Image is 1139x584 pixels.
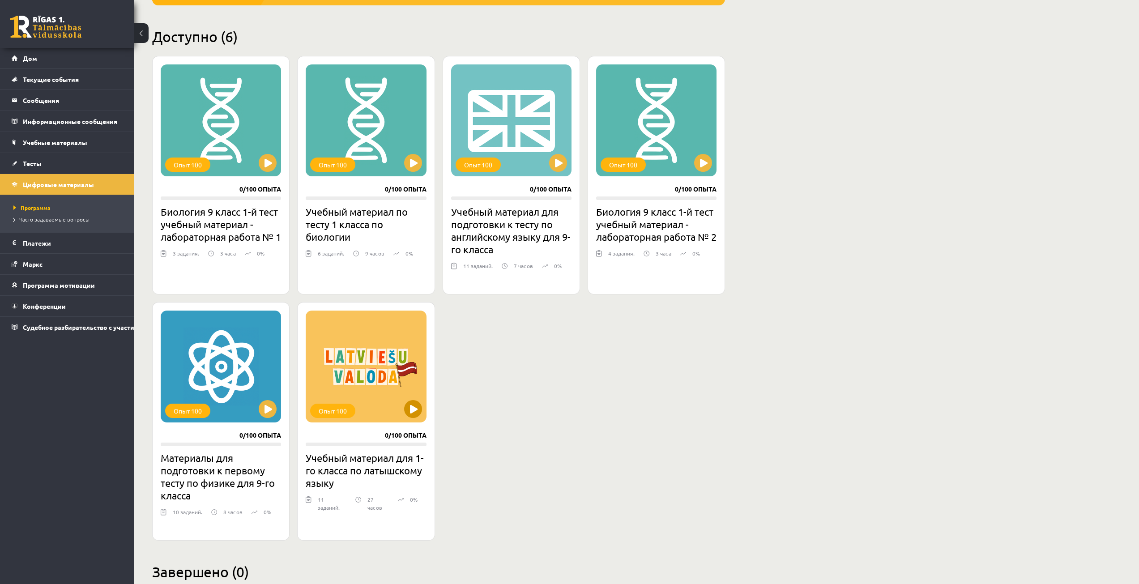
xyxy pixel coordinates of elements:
[12,275,123,295] a: Программа мотивации
[514,262,533,269] font: 7 часов
[23,138,87,146] font: Учебные материалы
[173,508,202,516] font: 10 заданий.
[13,215,125,223] a: Часто задаваемые вопросы
[174,407,202,415] font: Опыт 100
[23,323,196,331] font: Судебное разбирательство с участием [PERSON_NAME]
[223,508,243,516] font: 8 часов
[12,233,123,253] a: Платежи
[152,563,249,580] font: Завершено (0)
[161,206,281,243] font: Биология 9 класс 1-й тест учебный материал - лабораторная работа № 1
[23,117,117,125] font: Информационные сообщения
[174,161,202,169] font: Опыт 100
[21,204,51,211] font: Программа
[306,452,424,489] font: Учебный материал для 1-го класса по латышскому языку
[12,296,123,316] a: Конференции
[319,161,347,169] font: Опыт 100
[264,508,271,516] font: 0%
[161,452,275,501] font: Материалы для подготовки к первому тесту по физике для 9-го класса
[656,250,671,257] font: 3 часа
[596,206,717,243] font: Биология 9 класс 1-й тест учебный материал - лабораторная работа № 2
[13,204,125,212] a: Программа
[23,302,66,310] font: Конференции
[10,16,81,38] a: Рижская 1-я средняя школа заочного обучения
[464,161,492,169] font: Опыт 100
[23,281,95,289] font: Программа мотивации
[23,96,59,104] font: Сообщения
[319,407,347,415] font: Опыт 100
[12,317,123,337] a: Судебное разбирательство с участием [PERSON_NAME]
[608,250,635,257] font: 4 задания.
[306,206,408,243] font: Учебный материал по тесту 1 класса по биологии
[12,90,123,111] a: Сообщения
[23,239,51,247] font: Платежи
[318,496,340,511] font: 11 заданий.
[23,180,94,188] font: Цифровые материалы
[257,250,264,257] font: 0%
[12,254,123,274] a: Маркс
[554,262,562,269] font: 0%
[463,262,493,269] font: 11 заданий.
[19,216,90,223] font: Часто задаваемые вопросы
[23,260,43,268] font: Маркс
[12,111,123,132] a: Информационные сообщения
[12,69,123,90] a: Текущие события
[692,250,700,257] font: 0%
[12,48,123,68] a: Дом
[152,28,238,45] font: Доступно (6)
[405,250,413,257] font: 0%
[23,159,42,167] font: Тесты
[12,174,123,195] a: Цифровые материалы
[12,132,123,153] a: Учебные материалы
[367,496,382,511] font: 27 часов
[23,75,79,83] font: Текущие события
[318,250,344,257] font: 6 заданий.
[365,250,384,257] font: 9 часов
[410,496,418,503] font: 0%
[173,250,199,257] font: 3 задания.
[220,250,236,257] font: 3 часа
[12,153,123,174] a: Тесты
[609,161,637,169] font: Опыт 100
[23,54,37,62] font: Дом
[451,206,571,255] font: Учебный материал для подготовки к тесту по английскому языку для 9-го класса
